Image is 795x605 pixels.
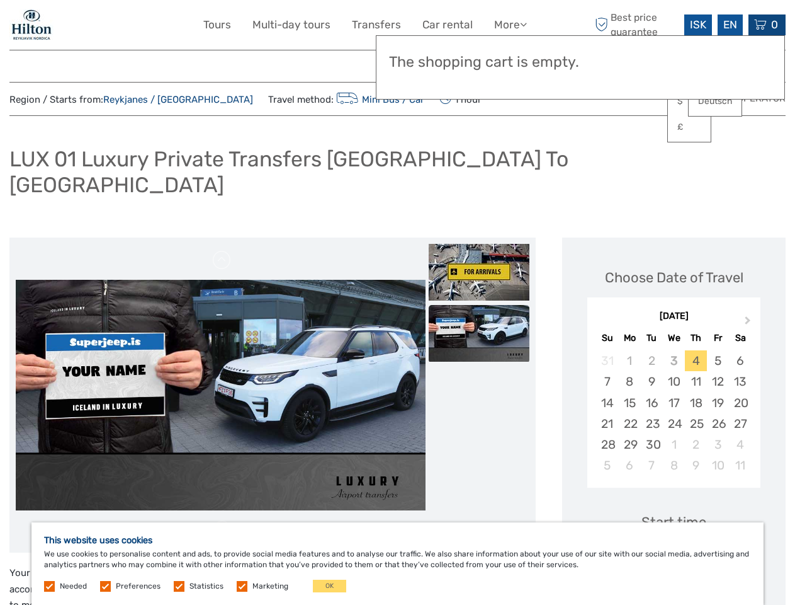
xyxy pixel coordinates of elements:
div: Start time [641,512,706,532]
div: We use cookies to personalise content and ads, to provide social media features and to analyse ou... [31,522,764,605]
div: Choose Monday, September 8th, 2025 [619,371,641,392]
div: Choose Wednesday, October 1st, 2025 [663,434,685,455]
div: Choose Saturday, October 4th, 2025 [729,434,751,455]
div: Choose Sunday, October 5th, 2025 [596,455,618,476]
label: Statistics [189,581,223,592]
div: month 2025-09 [591,350,756,476]
div: Not available Wednesday, September 3rd, 2025 [663,350,685,371]
div: Choose Friday, September 26th, 2025 [707,413,729,434]
div: Choose Saturday, October 11th, 2025 [729,455,751,476]
a: More [494,16,527,34]
a: Transfers [352,16,401,34]
div: Choose Thursday, September 25th, 2025 [685,413,707,434]
a: Tours [203,16,231,34]
div: Fr [707,330,729,347]
div: Choose Friday, September 5th, 2025 [707,350,729,371]
div: Choose Monday, October 6th, 2025 [619,455,641,476]
div: EN [718,14,743,35]
span: Region / Starts from: [9,93,253,107]
div: Choose Friday, September 12th, 2025 [707,371,729,392]
span: 0 [769,18,780,31]
div: Choose Saturday, September 20th, 2025 [729,393,751,413]
a: $ [668,90,711,113]
div: Not available Monday, September 1st, 2025 [619,350,641,371]
div: Choose Thursday, September 18th, 2025 [685,393,707,413]
div: Tu [641,330,663,347]
label: Needed [60,581,87,592]
h3: The shopping cart is empty. [389,54,772,71]
div: Th [685,330,707,347]
a: £ [668,116,711,139]
div: Choose Tuesday, September 23rd, 2025 [641,413,663,434]
div: Not available Tuesday, September 2nd, 2025 [641,350,663,371]
div: Choose Friday, October 10th, 2025 [707,455,729,476]
div: Choose Saturday, September 6th, 2025 [729,350,751,371]
div: Choose Tuesday, September 30th, 2025 [641,434,663,455]
a: Car rental [422,16,473,34]
div: Choose Sunday, September 14th, 2025 [596,393,618,413]
div: Mo [619,330,641,347]
div: Choose Tuesday, October 7th, 2025 [641,455,663,476]
a: Deutsch [689,90,741,113]
img: 16fb447c7d50440eaa484c9a0dbf045b_main_slider.jpeg [16,280,426,510]
label: Marketing [252,581,288,592]
div: Choose Saturday, September 27th, 2025 [729,413,751,434]
div: Choose Sunday, September 21st, 2025 [596,413,618,434]
div: Choose Friday, September 19th, 2025 [707,393,729,413]
div: Choose Thursday, September 4th, 2025 [685,350,707,371]
div: Choose Thursday, October 2nd, 2025 [685,434,707,455]
img: 1846-e7c6c28a-36f7-44b6-aaf6-bfd1581794f2_logo_small.jpg [9,9,54,40]
a: Mini Bus / Car [334,94,424,105]
div: Choose Monday, September 15th, 2025 [619,393,641,413]
div: [DATE] [587,310,760,323]
div: Choose Sunday, September 28th, 2025 [596,434,618,455]
div: Su [596,330,618,347]
button: Next Month [739,313,759,333]
div: Choose Date of Travel [605,268,743,287]
a: Reykjanes / [GEOGRAPHIC_DATA] [103,94,253,105]
label: Preferences [116,581,161,592]
span: Best price guarantee [592,11,681,38]
div: Sa [729,330,751,347]
span: Travel method: [268,90,424,108]
div: Choose Monday, September 22nd, 2025 [619,413,641,434]
h5: This website uses cookies [44,535,751,546]
div: Choose Wednesday, October 8th, 2025 [663,455,685,476]
span: ISK [690,18,706,31]
div: Not available Sunday, August 31st, 2025 [596,350,618,371]
div: We [663,330,685,347]
div: Choose Thursday, September 11th, 2025 [685,371,707,392]
div: Choose Thursday, October 9th, 2025 [685,455,707,476]
div: Choose Tuesday, September 16th, 2025 [641,393,663,413]
img: d17cabca94be4cdf9a944f0c6cf5d444_slider_thumbnail.jpg [429,244,529,301]
img: 16fb447c7d50440eaa484c9a0dbf045b_slider_thumbnail.jpeg [429,305,529,362]
a: Multi-day tours [252,16,330,34]
div: Choose Monday, September 29th, 2025 [619,434,641,455]
h1: LUX 01 Luxury Private Transfers [GEOGRAPHIC_DATA] To [GEOGRAPHIC_DATA] [9,146,786,197]
div: Choose Saturday, September 13th, 2025 [729,371,751,392]
div: Choose Wednesday, September 17th, 2025 [663,393,685,413]
p: We're away right now. Please check back later! [18,22,142,32]
button: OK [313,580,346,592]
div: Choose Sunday, September 7th, 2025 [596,371,618,392]
div: Choose Wednesday, September 24th, 2025 [663,413,685,434]
button: Open LiveChat chat widget [145,20,160,35]
div: Choose Friday, October 3rd, 2025 [707,434,729,455]
div: Choose Wednesday, September 10th, 2025 [663,371,685,392]
div: Choose Tuesday, September 9th, 2025 [641,371,663,392]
